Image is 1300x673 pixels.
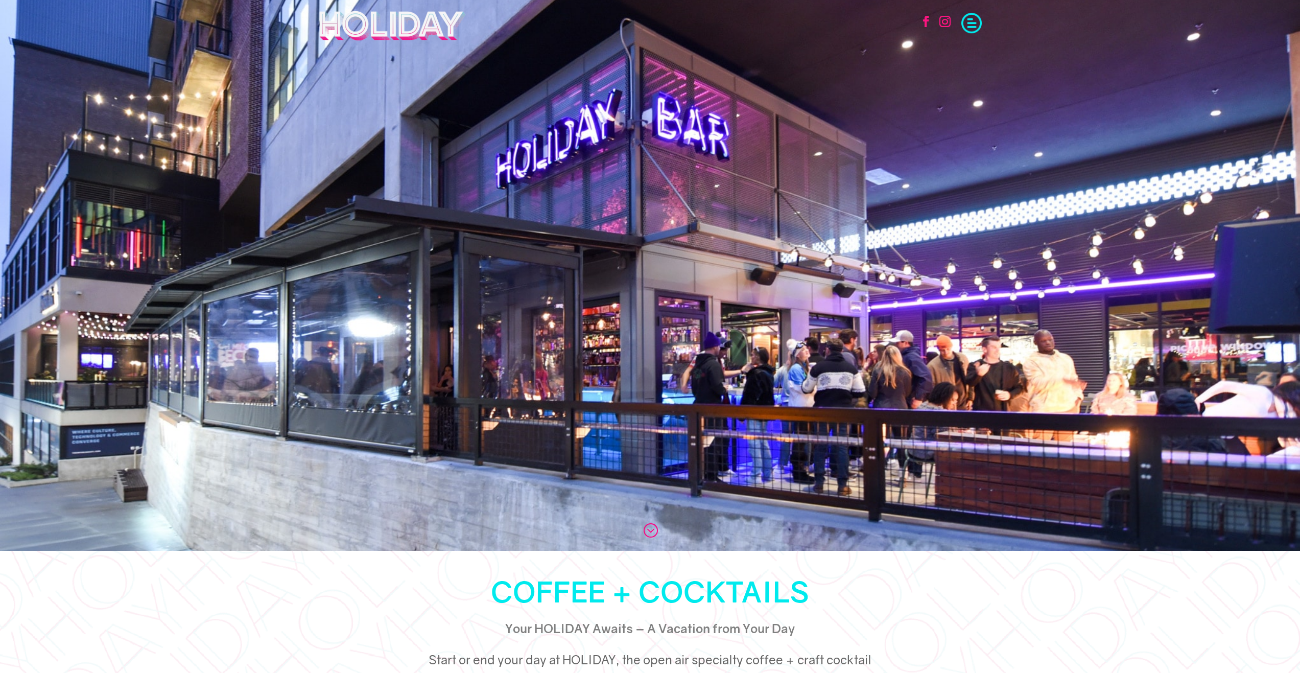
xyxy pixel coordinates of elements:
[505,621,795,636] span: Your HOLIDAY Awaits – A Vacation from Your Day
[643,522,658,538] a: ;
[915,10,937,33] a: Follow on Facebook
[318,577,982,611] h1: cOFFEE + cocktails
[318,10,467,41] img: Holiday
[318,34,467,42] a: Holiday
[934,10,956,33] a: Follow on Instagram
